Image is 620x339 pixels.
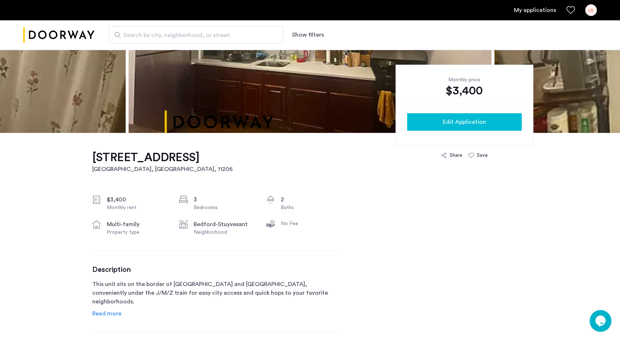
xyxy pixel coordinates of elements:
[281,204,342,211] div: Baths
[281,220,342,227] div: No Fee
[407,76,522,83] div: Monthly price
[589,310,613,332] iframe: chat widget
[92,165,233,173] h2: [GEOGRAPHIC_DATA], [GEOGRAPHIC_DATA] , 11206
[23,21,94,49] a: Cazamio logo
[443,118,486,126] span: Edit Application
[566,6,575,15] a: Favorites
[123,31,263,40] span: Search by city, neighborhood, or street.
[23,21,94,49] img: logo
[407,113,522,131] button: button
[194,204,255,211] div: Bedrooms
[281,195,342,204] div: 2
[407,83,522,98] div: $3,400
[514,6,556,15] a: My application
[92,150,233,173] a: [STREET_ADDRESS][GEOGRAPHIC_DATA], [GEOGRAPHIC_DATA], 11206
[194,220,255,229] div: Bedford-Stuyvesant
[450,152,462,159] div: Share
[194,195,255,204] div: 3
[107,220,168,229] div: multi-family
[92,150,233,165] h1: [STREET_ADDRESS]
[477,152,488,159] div: Save
[292,30,324,39] button: Show or hide filters
[107,204,168,211] div: Monthly rent
[92,265,342,274] h3: Description
[107,195,168,204] div: $3,400
[109,26,283,44] input: Apartment Search
[92,280,342,306] p: This unit sits on the border of [GEOGRAPHIC_DATA] and [GEOGRAPHIC_DATA], conveniently under the J...
[585,4,597,16] div: LS
[92,309,121,318] a: Read info
[107,229,168,236] div: Property type
[194,229,255,236] div: Neighborhood
[92,311,121,316] span: Read more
